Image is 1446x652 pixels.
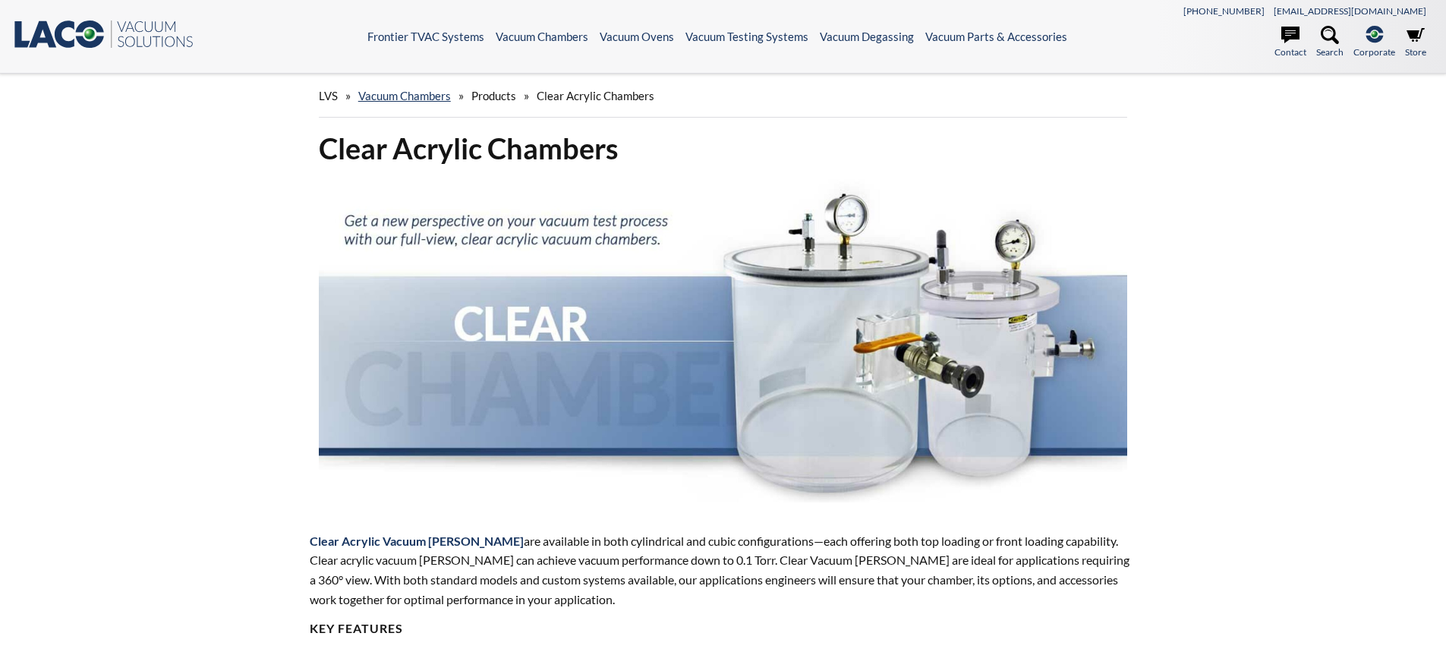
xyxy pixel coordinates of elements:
[1353,45,1395,59] span: Corporate
[319,130,1128,167] h1: Clear Acrylic Chambers
[685,30,808,43] a: Vacuum Testing Systems
[537,89,654,102] span: Clear Acrylic Chambers
[496,30,588,43] a: Vacuum Chambers
[310,534,524,548] span: Clear Acrylic Vacuum [PERSON_NAME]
[1183,5,1265,17] a: [PHONE_NUMBER]
[310,531,1137,609] p: are available in both cylindrical and cubic configurations—each offering both top loading or fron...
[1274,26,1306,59] a: Contact
[319,89,338,102] span: LVS
[319,74,1128,118] div: » » »
[600,30,674,43] a: Vacuum Ovens
[820,30,914,43] a: Vacuum Degassing
[367,30,484,43] a: Frontier TVAC Systems
[1274,5,1426,17] a: [EMAIL_ADDRESS][DOMAIN_NAME]
[925,30,1067,43] a: Vacuum Parts & Accessories
[319,179,1128,502] img: Clear Chambers header
[358,89,451,102] a: Vacuum Chambers
[1405,26,1426,59] a: Store
[310,621,1137,637] h4: KEY FEATURES
[471,89,516,102] span: Products
[1316,26,1344,59] a: Search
